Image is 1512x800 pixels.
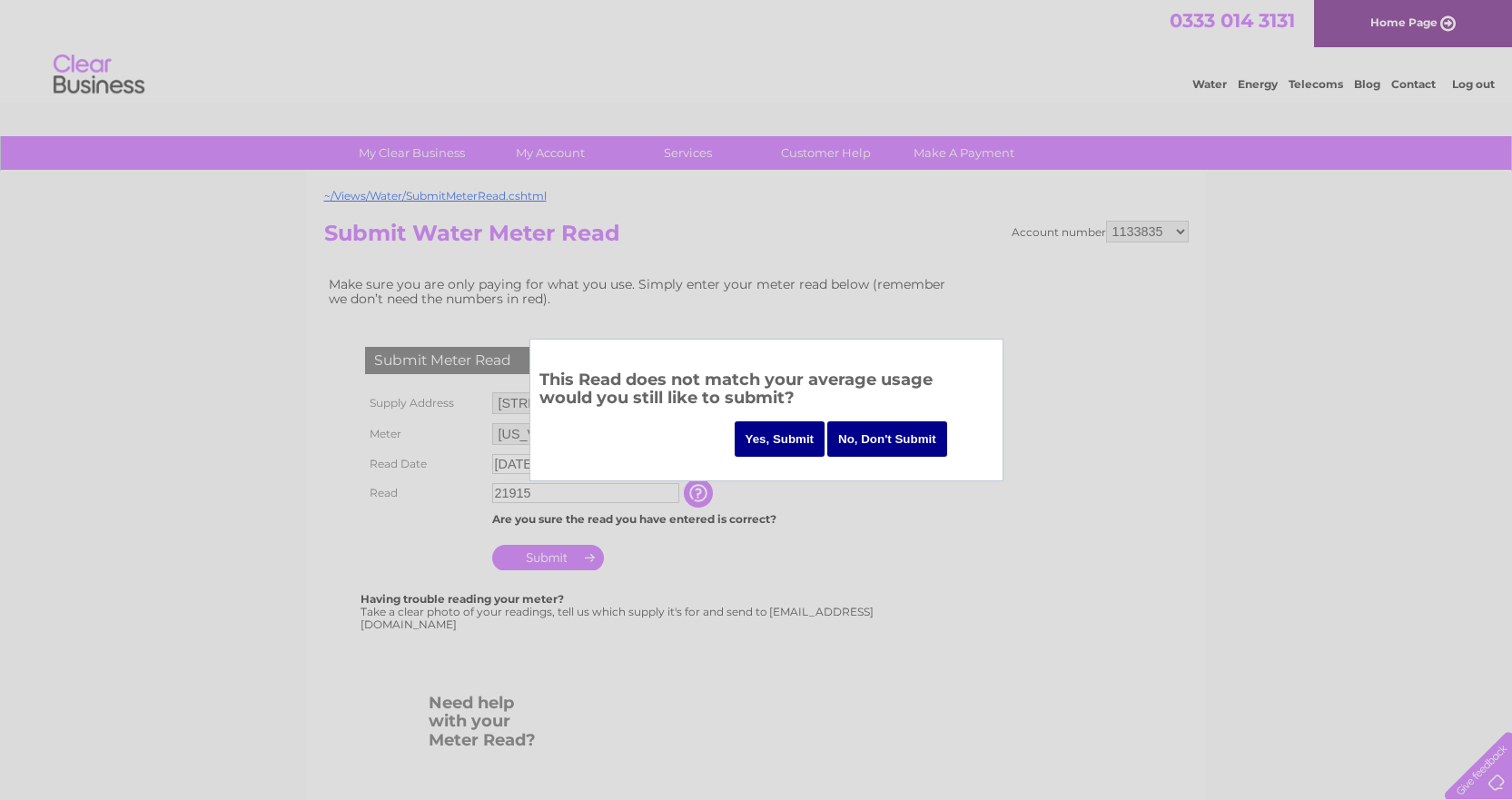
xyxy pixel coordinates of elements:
a: Energy [1238,77,1278,91]
a: Water [1192,77,1227,91]
img: logo.png [53,47,145,103]
a: Telecoms [1289,77,1343,91]
input: Yes, Submit [735,421,825,457]
a: Blog [1354,77,1380,91]
h3: This Read does not match your average usage would you still like to submit? [539,367,993,417]
a: 0333 014 3131 [1170,9,1295,32]
div: Clear Business is a trading name of Verastar Limited (registered in [GEOGRAPHIC_DATA] No. 3667643... [328,10,1186,88]
input: No, Don't Submit [827,421,947,457]
a: Contact [1391,77,1436,91]
a: Log out [1452,77,1495,91]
